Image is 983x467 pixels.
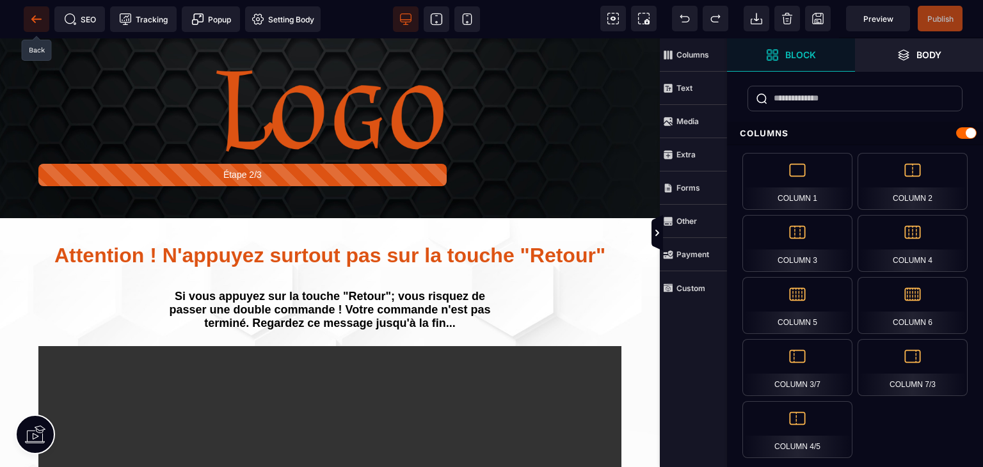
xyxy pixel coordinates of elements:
span: Other [660,205,727,238]
span: View mobile [454,6,480,32]
div: Column 5 [742,277,852,334]
div: Column 6 [858,277,968,334]
div: Columns [727,122,983,145]
span: Back [24,6,49,32]
span: Open Import Webpage [744,6,769,31]
span: Clear [774,6,800,31]
span: Create Alert Modal [182,6,240,32]
span: Tracking code [110,6,177,32]
span: Publish [927,14,954,24]
span: Tracking [119,13,168,26]
div: Column 7/3 [858,339,968,396]
span: Setting Body [252,13,314,26]
span: Open Layers [855,38,983,72]
span: View desktop [393,6,419,32]
span: Seo meta data [54,6,105,32]
span: Columns [660,38,727,72]
span: Payment [660,238,727,271]
strong: Other [676,216,697,226]
span: Toggle Views [727,214,740,253]
span: SEO [64,13,96,26]
span: Custom Block [660,271,727,305]
span: Extra [660,138,727,171]
strong: Forms [676,183,700,193]
strong: Payment [676,249,709,259]
div: Column 3 [742,215,852,272]
span: Redo [703,6,728,31]
span: Text [660,72,727,105]
h1: Attention ! N'appuyez surtout pas sur la touche "Retour" [38,199,621,235]
strong: Media [676,116,699,126]
strong: Text [676,83,692,93]
strong: Body [916,50,941,59]
strong: Extra [676,150,696,159]
span: Preview [846,6,910,31]
div: Column 4/5 [742,401,852,458]
span: Save [918,6,963,31]
div: Column 4 [858,215,968,272]
div: Column 3/7 [742,339,852,396]
strong: Block [785,50,816,59]
b: Si vous appuyez sur la touche "Retour"; vous risquez de passer une double commande ! Votre comman... [169,251,493,291]
span: Undo [672,6,698,31]
strong: Columns [676,50,709,59]
div: Column 1 [742,153,852,210]
span: Save [805,6,831,31]
span: Open Blocks [727,38,855,72]
span: View tablet [424,6,449,32]
span: Popup [191,13,231,26]
div: Column 2 [858,153,968,210]
span: Screenshot [631,6,657,31]
span: Preview [863,14,893,24]
span: View components [600,6,626,31]
span: Favicon [245,6,321,32]
span: Forms [660,171,727,205]
img: 276_Logo_-_1.png [216,32,444,113]
text: Étape 2/3 [223,131,262,141]
span: Media [660,105,727,138]
strong: Custom [676,283,705,293]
